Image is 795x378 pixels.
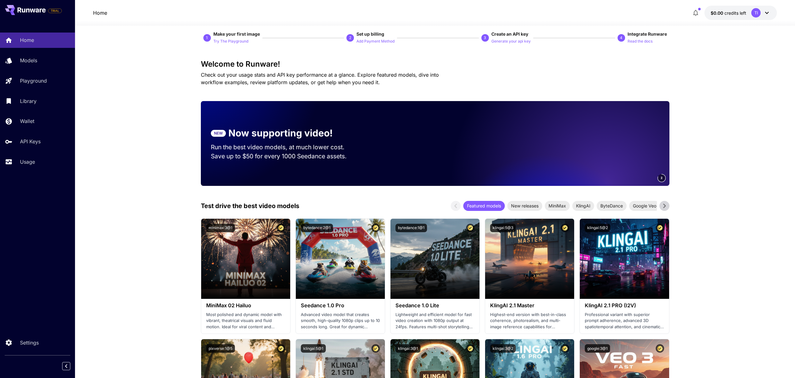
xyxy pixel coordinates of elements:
[490,312,569,330] p: Highest-end version with best-in-class coherence, photorealism, and multi-image reference capabil...
[349,35,351,41] p: 2
[93,9,107,17] a: Home
[545,202,570,209] span: MiniMax
[711,10,724,16] span: $0.00
[507,201,542,211] div: New releases
[628,38,653,44] p: Read the docs
[20,57,37,64] p: Models
[711,10,746,16] div: $0.00
[507,202,542,209] span: New releases
[466,224,475,232] button: Certified Model – Vetted for best performance and includes a commercial license.
[656,224,664,232] button: Certified Model – Vetted for best performance and includes a commercial license.
[67,360,75,372] div: Collapse sidebar
[213,38,248,44] p: Try The Playground
[395,224,427,232] button: bytedance:1@1
[20,138,41,145] p: API Keys
[661,176,663,180] span: 2
[301,303,380,309] h3: Seedance 1.0 Pro
[201,201,299,211] p: Test drive the best video models
[296,219,385,299] img: alt
[201,219,290,299] img: alt
[206,344,235,353] button: pixverse:1@5
[572,202,594,209] span: KlingAI
[585,344,610,353] button: google:3@1
[395,312,475,330] p: Lightweight and efficient model for fast video creation with 1080p output at 24fps. Features mult...
[580,219,669,299] img: alt
[213,31,260,37] span: Make your first image
[356,31,384,37] span: Set up billing
[395,303,475,309] h3: Seedance 1.0 Lite
[656,344,664,353] button: Certified Model – Vetted for best performance and includes a commercial license.
[491,31,528,37] span: Create an API key
[545,201,570,211] div: MiniMax
[629,201,660,211] div: Google Veo
[48,8,62,13] span: TRIAL
[628,37,653,45] button: Read the docs
[20,339,39,346] p: Settings
[356,37,395,45] button: Add Payment Method
[301,312,380,330] p: Advanced video model that creates smooth, high-quality 1080p clips up to 10 seconds long. Great f...
[485,219,574,299] img: alt
[724,10,746,16] span: credits left
[228,126,333,140] p: Now supporting video!
[490,303,569,309] h3: KlingAI 2.1 Master
[491,37,531,45] button: Generate your api key
[491,38,531,44] p: Generate your api key
[371,224,380,232] button: Certified Model – Vetted for best performance and includes a commercial license.
[561,224,569,232] button: Certified Model – Vetted for best performance and includes a commercial license.
[206,303,285,309] h3: MiniMax 02 Hailuo
[301,344,326,353] button: klingai:5@1
[628,31,667,37] span: Integrate Runware
[206,224,235,232] button: minimax:3@1
[93,9,107,17] nav: breadcrumb
[620,35,622,41] p: 4
[20,117,34,125] p: Wallet
[484,35,486,41] p: 3
[206,35,208,41] p: 1
[466,344,475,353] button: Certified Model – Vetted for best performance and includes a commercial license.
[490,224,516,232] button: klingai:5@3
[597,201,627,211] div: ByteDance
[214,130,223,136] p: NEW
[301,224,333,232] button: bytedance:2@1
[751,8,761,18] div: TI
[20,158,35,166] p: Usage
[629,202,660,209] span: Google Veo
[390,219,479,299] img: alt
[704,6,777,20] button: $0.00TI
[277,344,285,353] button: Certified Model – Vetted for best performance and includes a commercial license.
[490,344,516,353] button: klingai:3@2
[48,7,62,14] span: Add your payment card to enable full platform functionality.
[356,38,395,44] p: Add Payment Method
[20,36,34,44] p: Home
[463,201,505,211] div: Featured models
[597,202,627,209] span: ByteDance
[371,344,380,353] button: Certified Model – Vetted for best performance and includes a commercial license.
[585,312,664,330] p: Professional variant with superior prompt adherence, advanced 3D spatiotemporal attention, and ci...
[206,312,285,330] p: Most polished and dynamic model with vibrant, theatrical visuals and fluid motion. Ideal for vira...
[463,202,505,209] span: Featured models
[20,97,37,105] p: Library
[585,303,664,309] h3: KlingAI 2.1 PRO (I2V)
[277,224,285,232] button: Certified Model – Vetted for best performance and includes a commercial license.
[201,72,439,85] span: Check out your usage stats and API key performance at a glance. Explore featured models, dive int...
[20,77,47,84] p: Playground
[211,152,356,161] p: Save up to $50 for every 1000 Seedance assets.
[213,37,248,45] button: Try The Playground
[572,201,594,211] div: KlingAI
[62,362,70,370] button: Collapse sidebar
[561,344,569,353] button: Certified Model – Vetted for best performance and includes a commercial license.
[211,143,356,152] p: Run the best video models, at much lower cost.
[395,344,420,353] button: klingai:3@1
[201,60,669,69] h3: Welcome to Runware!
[585,224,610,232] button: klingai:5@2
